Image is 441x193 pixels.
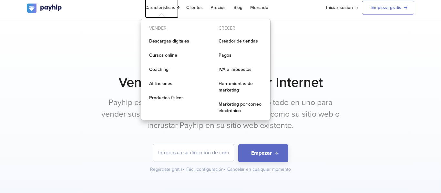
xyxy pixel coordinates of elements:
[227,166,291,173] div: Cancelar en cualquier momento
[27,4,62,13] img: logo.svg
[210,35,270,48] a: Creador de tiendas
[141,77,201,90] a: Afiliaciones
[153,144,234,161] input: Introduzca su dirección de correo electrónico
[210,23,270,34] div: Crecer
[99,97,342,131] p: Payhip es su solución de comercio electrónico todo en uno para vender sus guías de viaje. Puede u...
[150,166,185,173] div: Regístrate gratis
[141,63,201,76] a: Coaching
[141,23,201,34] div: Vender
[141,49,201,62] a: Cursos online
[141,92,201,104] a: Productos físicos
[145,5,179,10] span: Características
[210,49,270,62] a: Pagos
[27,74,414,91] h1: Vender guías de viaje por Internet
[210,77,270,97] a: Herramientas de marketing
[210,98,270,117] a: Marketing por correo electrónico
[210,63,270,76] a: IVA e impuestos
[183,167,184,172] span: •
[141,35,201,48] a: Descargas digitales
[362,1,414,14] a: Empieza gratis
[186,166,226,173] div: Fácil configuración
[224,167,225,172] span: •
[238,144,288,162] button: Empezar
